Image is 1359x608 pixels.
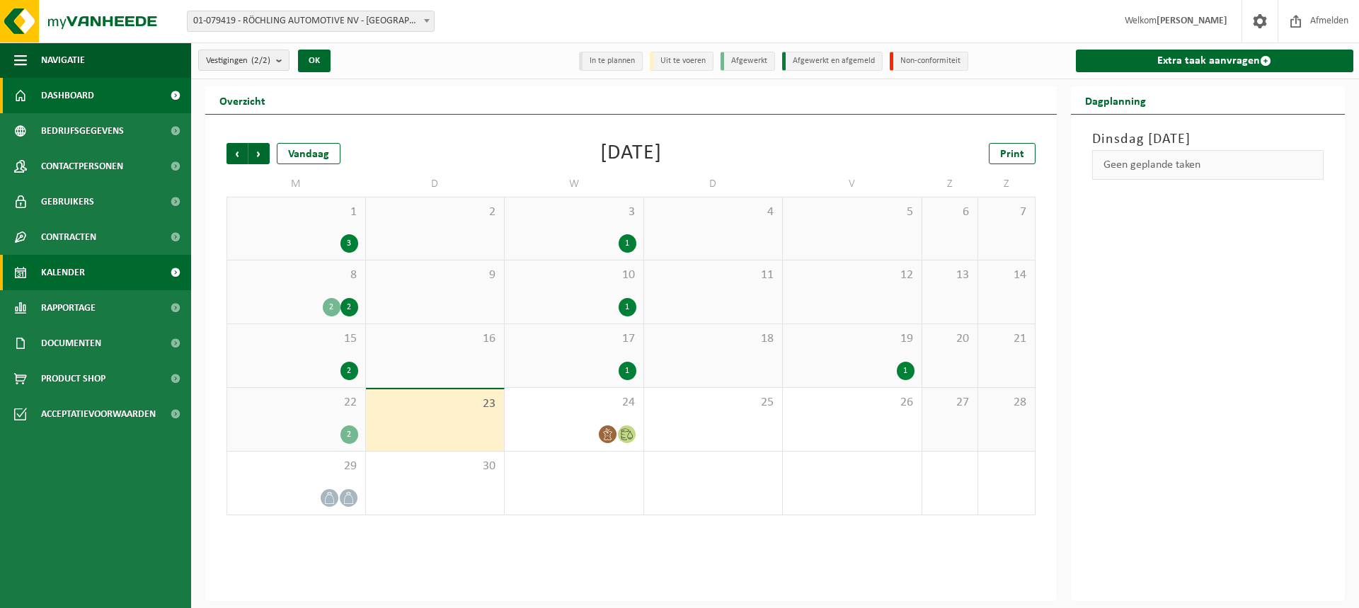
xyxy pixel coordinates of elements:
span: 15 [234,331,358,347]
span: 28 [985,395,1027,411]
li: Afgewerkt en afgemeld [782,52,883,71]
span: 01-079419 - RÖCHLING AUTOMOTIVE NV - GIJZEGEM [188,11,434,31]
span: 26 [790,395,914,411]
span: 22 [234,395,358,411]
td: M [226,171,366,197]
span: 8 [234,268,358,283]
td: Z [978,171,1035,197]
div: 1 [619,234,636,253]
button: Vestigingen(2/2) [198,50,289,71]
a: Print [989,143,1036,164]
span: 24 [512,395,636,411]
span: 4 [651,205,776,220]
h2: Dagplanning [1071,86,1160,114]
span: Documenten [41,326,101,361]
span: Print [1000,149,1024,160]
td: V [783,171,922,197]
div: Geen geplande taken [1092,150,1324,180]
span: 2 [373,205,498,220]
div: 2 [340,298,358,316]
span: 6 [929,205,971,220]
span: 30 [373,459,498,474]
span: 01-079419 - RÖCHLING AUTOMOTIVE NV - GIJZEGEM [187,11,435,32]
span: 20 [929,331,971,347]
span: 13 [929,268,971,283]
span: 11 [651,268,776,283]
span: 10 [512,268,636,283]
span: Gebruikers [41,184,94,219]
div: Vandaag [277,143,340,164]
td: D [366,171,505,197]
div: 1 [619,362,636,380]
td: D [644,171,784,197]
span: Product Shop [41,361,105,396]
count: (2/2) [251,56,270,65]
span: 5 [790,205,914,220]
span: Navigatie [41,42,85,78]
span: Volgende [248,143,270,164]
li: Non-conformiteit [890,52,968,71]
span: 25 [651,395,776,411]
h2: Overzicht [205,86,280,114]
span: 23 [373,396,498,412]
span: 12 [790,268,914,283]
span: Bedrijfsgegevens [41,113,124,149]
div: 2 [340,362,358,380]
span: 18 [651,331,776,347]
span: Vorige [226,143,248,164]
div: [DATE] [600,143,662,164]
span: Dashboard [41,78,94,113]
span: Vestigingen [206,50,270,71]
li: Afgewerkt [721,52,775,71]
td: W [505,171,644,197]
span: Acceptatievoorwaarden [41,396,156,432]
span: 29 [234,459,358,474]
span: 21 [985,331,1027,347]
button: OK [298,50,331,72]
div: 3 [340,234,358,253]
div: 1 [619,298,636,316]
span: 1 [234,205,358,220]
div: 2 [340,425,358,444]
span: 7 [985,205,1027,220]
a: Extra taak aanvragen [1076,50,1354,72]
strong: [PERSON_NAME] [1157,16,1227,26]
li: Uit te voeren [650,52,713,71]
span: 27 [929,395,971,411]
span: Kalender [41,255,85,290]
span: Rapportage [41,290,96,326]
span: 19 [790,331,914,347]
span: Contactpersonen [41,149,123,184]
span: 17 [512,331,636,347]
span: 14 [985,268,1027,283]
h3: Dinsdag [DATE] [1092,129,1324,150]
li: In te plannen [579,52,643,71]
div: 1 [897,362,914,380]
div: 2 [323,298,340,316]
span: 9 [373,268,498,283]
span: 3 [512,205,636,220]
td: Z [922,171,979,197]
span: 16 [373,331,498,347]
span: Contracten [41,219,96,255]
